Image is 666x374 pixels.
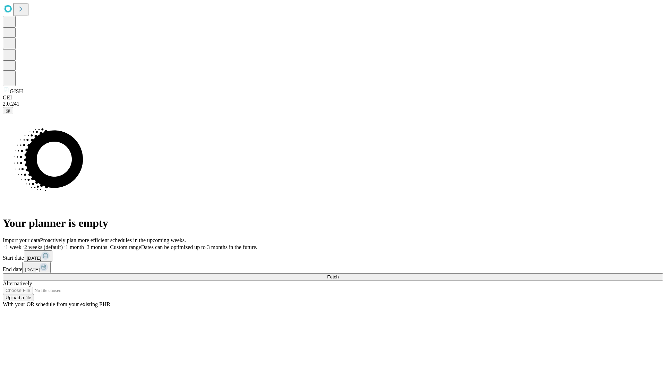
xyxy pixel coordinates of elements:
span: [DATE] [25,267,40,272]
button: [DATE] [22,262,51,273]
span: [DATE] [27,256,41,261]
span: GJSH [10,88,23,94]
span: Proactively plan more efficient schedules in the upcoming weeks. [40,237,186,243]
span: Alternatively [3,280,32,286]
button: Upload a file [3,294,34,301]
span: @ [6,108,10,113]
span: With your OR schedule from your existing EHR [3,301,110,307]
span: 1 month [66,244,84,250]
h1: Your planner is empty [3,217,663,230]
span: Custom range [110,244,141,250]
div: End date [3,262,663,273]
span: Dates can be optimized up to 3 months in the future. [141,244,257,250]
button: @ [3,107,13,114]
div: GEI [3,95,663,101]
span: Fetch [327,274,339,279]
span: Import your data [3,237,40,243]
div: 2.0.241 [3,101,663,107]
button: Fetch [3,273,663,280]
span: 3 months [87,244,107,250]
button: [DATE] [24,250,52,262]
span: 1 week [6,244,22,250]
div: Start date [3,250,663,262]
span: 2 weeks (default) [24,244,63,250]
